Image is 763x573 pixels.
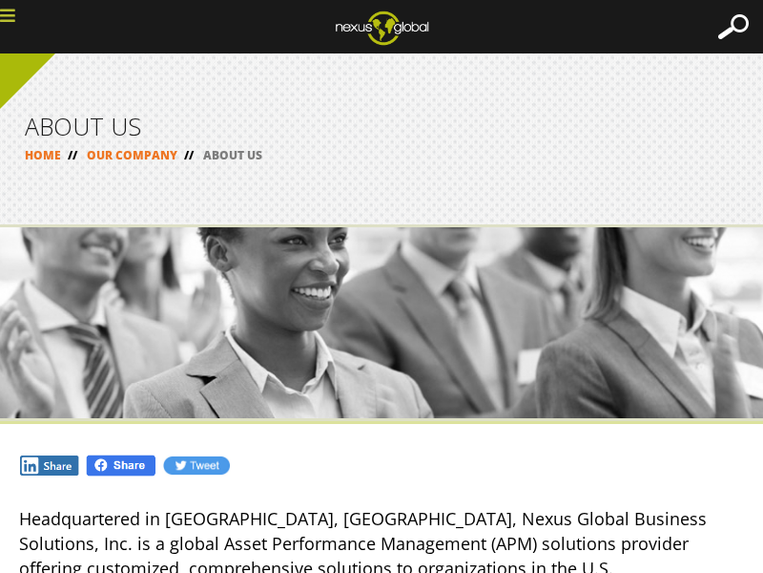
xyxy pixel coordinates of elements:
[61,147,84,163] span: //
[85,454,157,477] img: Fb.png
[19,455,80,477] img: In.jpg
[25,115,738,138] h1: ABOUT US
[320,5,443,51] img: ng_logo_web
[177,147,200,163] span: //
[87,147,177,163] a: OUR COMPANY
[162,455,231,477] img: Tw.jpg
[25,147,61,163] a: HOME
